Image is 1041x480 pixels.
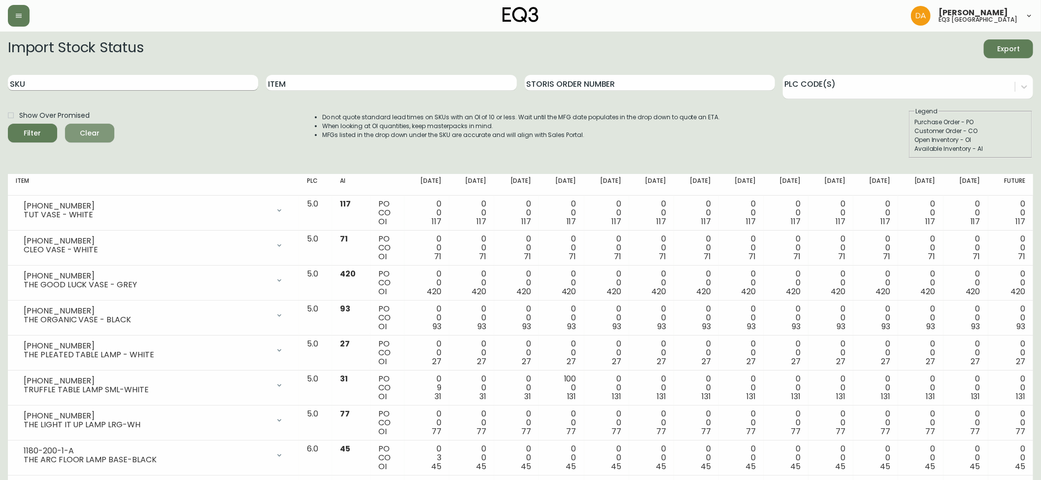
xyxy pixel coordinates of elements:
div: TRUFFLE TABLE LAMP SML-WHITE [24,385,269,394]
div: 0 0 [996,410,1025,436]
th: [DATE] [539,174,584,196]
span: 117 [1015,216,1025,227]
span: OI [378,251,387,262]
span: 93 [340,303,350,314]
span: 77 [476,426,486,437]
td: 5.0 [299,301,332,336]
div: [PHONE_NUMBER]TRUFFLE TABLE LAMP SML-WHITE [16,375,291,396]
span: 27 [702,356,711,367]
span: 27 [657,356,666,367]
div: PO CO [378,410,397,436]
span: 27 [791,356,801,367]
th: [DATE] [898,174,943,196]
div: 0 0 [996,200,1025,226]
div: 0 0 [592,200,621,226]
div: THE LIGHT IT UP LAMP LRG-WH [24,420,269,429]
th: [DATE] [629,174,674,196]
button: Export [984,39,1033,58]
span: 31 [340,373,348,384]
span: 77 [971,426,980,437]
div: 1180-200-1-ATHE ARC FLOOR LAMP BASE-BLACK [16,445,291,466]
span: 27 [477,356,486,367]
div: 0 0 [906,445,935,471]
span: 77 [567,426,576,437]
div: THE PLEATED TABLE LAMP - WHITE [24,350,269,359]
span: 93 [1016,321,1025,332]
div: 0 0 [457,410,486,436]
span: 27 [1016,356,1025,367]
td: 5.0 [299,406,332,441]
div: 0 0 [592,410,621,436]
span: 131 [746,391,756,402]
span: 420 [471,286,486,297]
span: 27 [522,356,532,367]
div: 0 0 [727,445,756,471]
h5: eq3 [GEOGRAPHIC_DATA] [939,17,1017,23]
div: 0 0 [637,410,666,436]
div: 0 0 [682,410,711,436]
div: 0 0 [457,235,486,261]
span: Show Over Promised [19,110,90,121]
div: 0 0 [906,375,935,401]
div: 0 0 [457,270,486,296]
span: 93 [612,321,621,332]
div: Open Inventory - OI [914,136,1027,144]
span: 77 [746,426,756,437]
div: 0 0 [906,340,935,366]
div: [PHONE_NUMBER] [24,272,269,280]
div: [PHONE_NUMBER] [24,237,269,245]
div: THE ARC FLOOR LAMP BASE-BLACK [24,455,269,464]
div: 0 0 [412,410,441,436]
div: 0 9 [412,375,441,401]
div: 0 0 [412,305,441,331]
span: 117 [340,198,351,209]
div: 0 0 [816,445,845,471]
span: 420 [741,286,756,297]
div: 0 0 [861,410,890,436]
div: [PHONE_NUMBER] [24,411,269,420]
span: 77 [611,426,621,437]
span: [PERSON_NAME] [939,9,1008,17]
div: 0 0 [727,270,756,296]
div: 0 0 [547,410,576,436]
span: 117 [746,216,756,227]
div: 0 0 [727,410,756,436]
div: 0 0 [502,200,531,226]
span: 420 [921,286,936,297]
div: [PHONE_NUMBER]THE PLEATED TABLE LAMP - WHITE [16,340,291,361]
div: 0 0 [637,375,666,401]
th: Item [8,174,299,196]
img: logo [503,7,539,23]
span: 27 [432,356,441,367]
span: 131 [791,391,801,402]
span: 93 [523,321,532,332]
span: 117 [567,216,576,227]
div: 0 0 [951,270,980,296]
span: 27 [971,356,980,367]
span: 93 [568,321,576,332]
div: TUT VASE - WHITE [24,210,269,219]
span: 71 [883,251,891,262]
span: 71 [524,251,532,262]
div: 0 0 [772,445,801,471]
span: 71 [973,251,980,262]
div: 0 0 [727,200,756,226]
span: 71 [793,251,801,262]
span: 117 [476,216,486,227]
span: 27 [567,356,576,367]
div: 0 0 [772,270,801,296]
div: Filter [24,127,41,139]
div: 0 0 [457,340,486,366]
div: PO CO [378,305,397,331]
span: 31 [525,391,532,402]
div: 0 0 [637,305,666,331]
span: 77 [926,426,936,437]
span: 31 [479,391,486,402]
div: [PHONE_NUMBER] [24,342,269,350]
span: Clear [73,127,106,139]
span: 27 [746,356,756,367]
div: [PHONE_NUMBER] [24,307,269,315]
div: 0 0 [996,235,1025,261]
li: MFGs listed in the drop down under the SKU are accurate and will align with Sales Portal. [322,131,720,139]
td: 5.0 [299,231,332,266]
